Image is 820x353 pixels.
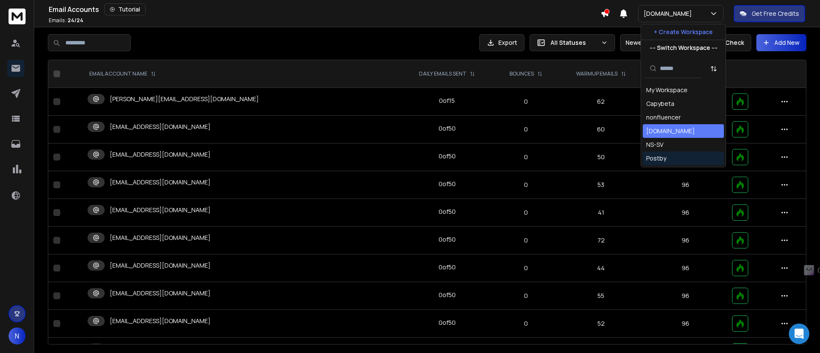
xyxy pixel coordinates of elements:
[644,310,727,338] td: 96
[654,28,713,36] p: + Create Workspace
[439,180,456,188] div: 0 of 50
[705,60,722,77] button: Sort by Sort A-Z
[439,96,455,105] div: 0 of 15
[500,208,553,217] p: 0
[500,97,553,106] p: 0
[646,86,688,94] div: My Workspace
[110,289,211,298] p: [EMAIL_ADDRESS][DOMAIN_NAME]
[439,263,456,271] div: 0 of 50
[439,291,456,299] div: 0 of 50
[644,227,727,254] td: 96
[644,171,727,199] td: 96
[479,34,524,51] button: Export
[734,5,805,22] button: Get Free Credits
[752,9,799,18] p: Get Free Credits
[756,34,806,51] button: Add New
[110,233,211,242] p: [EMAIL_ADDRESS][DOMAIN_NAME]
[419,70,466,77] p: DAILY EMAILS SENT
[510,70,534,77] p: BOUNCES
[558,254,644,282] td: 44
[110,95,259,103] p: [PERSON_NAME][EMAIL_ADDRESS][DOMAIN_NAME]
[110,206,211,214] p: [EMAIL_ADDRESS][DOMAIN_NAME]
[644,282,727,310] td: 96
[558,88,644,116] td: 62
[646,140,663,149] div: NS-SV
[558,310,644,338] td: 52
[110,150,211,159] p: [EMAIL_ADDRESS][DOMAIN_NAME]
[641,24,726,40] button: + Create Workspace
[104,3,146,15] button: Tutorial
[646,154,666,163] div: Postby
[650,44,717,52] p: --- Switch Workspace ---
[110,261,211,270] p: [EMAIL_ADDRESS][DOMAIN_NAME]
[500,236,553,245] p: 0
[500,153,553,161] p: 0
[439,124,456,133] div: 0 of 50
[558,282,644,310] td: 55
[646,99,674,108] div: Capybeta
[500,319,553,328] p: 0
[789,324,809,344] div: Open Intercom Messenger
[620,34,676,51] button: Newest
[644,199,727,227] td: 96
[576,70,618,77] p: WARMUP EMAILS
[558,116,644,143] td: 60
[644,9,695,18] p: [DOMAIN_NAME]
[500,292,553,300] p: 0
[558,199,644,227] td: 41
[439,152,456,160] div: 0 of 50
[110,123,211,131] p: [EMAIL_ADDRESS][DOMAIN_NAME]
[110,178,211,187] p: [EMAIL_ADDRESS][DOMAIN_NAME]
[500,125,553,134] p: 0
[646,127,695,135] div: [DOMAIN_NAME]
[49,17,83,24] p: Emails :
[500,181,553,189] p: 0
[9,327,26,344] button: N
[67,17,83,24] span: 24 / 24
[644,254,727,282] td: 96
[89,70,156,77] div: EMAIL ACCOUNT NAME
[551,38,597,47] p: All Statuses
[439,318,456,327] div: 0 of 50
[110,317,211,325] p: [EMAIL_ADDRESS][DOMAIN_NAME]
[646,113,681,122] div: nonfluencer
[49,3,600,15] div: Email Accounts
[558,171,644,199] td: 53
[558,227,644,254] td: 72
[500,264,553,272] p: 0
[558,143,644,171] td: 50
[439,235,456,244] div: 0 of 50
[439,207,456,216] div: 0 of 50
